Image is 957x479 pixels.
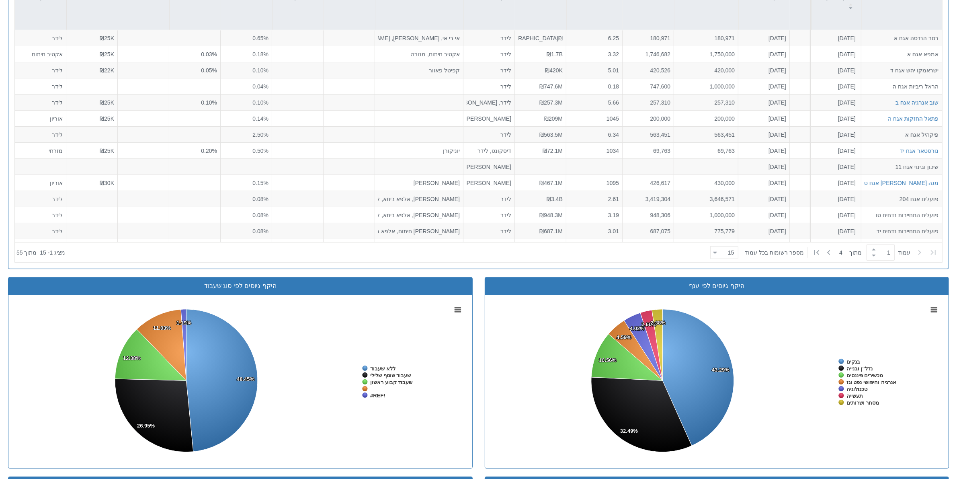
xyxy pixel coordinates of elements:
[745,249,804,257] span: ‏מספר רשומות בכל עמוד
[467,179,511,187] div: [PERSON_NAME], לידר
[495,35,563,41] span: ₪[DEMOGRAPHIC_DATA]
[814,98,856,106] div: [DATE]
[18,211,63,219] div: לידר
[378,227,460,235] div: [PERSON_NAME] חיתום, אלפא ביתא, קומפאס רוז
[814,50,856,58] div: [DATE]
[865,130,939,138] div: פיקהיל אגח א
[846,372,883,378] tspan: מכשירים פיננסים
[677,130,735,138] div: 563,451
[742,114,786,122] div: [DATE]
[814,34,856,42] div: [DATE]
[467,50,511,58] div: לידר
[467,227,511,235] div: לידר
[18,82,63,90] div: לידר
[617,334,631,340] tspan: 4.59%
[224,34,268,42] div: 0.65%
[18,34,63,42] div: לידר
[707,244,941,261] div: ‏ מתוך
[137,423,155,429] tspan: 26.95%
[742,146,786,154] div: [DATE]
[467,82,511,90] div: לידר
[793,211,838,219] div: 948,221
[728,249,738,257] div: 15
[888,114,939,122] button: פתאל החזקות אגח ה
[224,146,268,154] div: 0.50%
[370,393,385,399] tspan: #REF!
[865,82,939,90] div: הראל ריביות אגח ה
[900,146,939,154] div: נורסטאר אגח יד
[626,195,670,203] div: 3,419,304
[814,195,856,203] div: [DATE]
[18,130,63,138] div: לידר
[539,228,563,234] span: ₪687.1M
[378,66,460,74] div: קפיטל פאוור
[677,146,735,154] div: 69,763
[570,82,619,90] div: 0.18
[626,227,670,235] div: 687,075
[172,98,217,106] div: 0.10%
[846,386,868,392] tspan: טכנולוגיה
[224,227,268,235] div: 0.08%
[865,66,939,74] div: ישראמקו יהש אגח ד
[570,98,619,106] div: 5.66
[18,66,63,74] div: לידר
[814,227,856,235] div: [DATE]
[467,98,511,106] div: לידר, [PERSON_NAME]
[172,50,217,58] div: 0.03%
[547,195,563,202] span: ₪3.4B
[896,98,939,106] button: שוב אנרגיה אגח ב
[793,82,838,90] div: 747,600
[626,114,670,122] div: 200,000
[742,130,786,138] div: [DATE]
[378,34,460,42] div: אי בי אי, [PERSON_NAME], [PERSON_NAME] קפיטל
[224,98,268,106] div: 0.10%
[467,146,511,154] div: דיסקונט, לידר
[370,379,413,385] tspan: שעבוד קבוע ראשון
[599,357,617,363] tspan: 10.56%
[846,359,860,365] tspan: בנקים
[539,179,563,186] span: ₪467.1M
[467,195,511,203] div: לידר
[172,66,217,74] div: 0.05%
[864,179,939,187] button: מגה [PERSON_NAME] אגח ט
[677,66,735,74] div: 420,000
[237,376,255,382] tspan: 48.45%
[18,50,63,58] div: אקטיב חיתום
[378,211,460,219] div: [PERSON_NAME], אלפא ביתא, קומפאס רוז
[543,147,563,154] span: ₪72.1M
[224,114,268,122] div: 0.14%
[742,211,786,219] div: [DATE]
[100,115,114,121] span: ₪25K
[539,83,563,89] span: ₪747.6M
[467,130,511,138] div: לידר
[865,50,939,58] div: אמפא אגח א
[100,147,114,154] span: ₪25K
[626,211,670,219] div: 948,306
[793,130,838,138] div: 563,451
[100,99,114,105] span: ₪25K
[814,211,856,219] div: [DATE]
[539,99,563,105] span: ₪257.3M
[626,146,670,154] div: 69,763
[742,98,786,106] div: [DATE]
[865,195,939,203] div: פועלים אגח 204
[677,195,735,203] div: 3,646,571
[467,66,511,74] div: לידר
[742,50,786,58] div: [DATE]
[793,50,838,58] div: 1,746,682
[814,179,856,187] div: [DATE]
[626,50,670,58] div: 1,746,682
[793,98,838,106] div: 257,310
[898,249,910,257] span: ‏עמוד
[370,366,396,372] tspan: ללא שעבוד
[626,98,670,106] div: 257,310
[865,227,939,235] div: פועלים התחייבות נדחים יד
[544,115,563,121] span: ₪209M
[467,211,511,219] div: לידר
[814,66,856,74] div: [DATE]
[100,179,114,186] span: ₪30K
[570,195,619,203] div: 2.61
